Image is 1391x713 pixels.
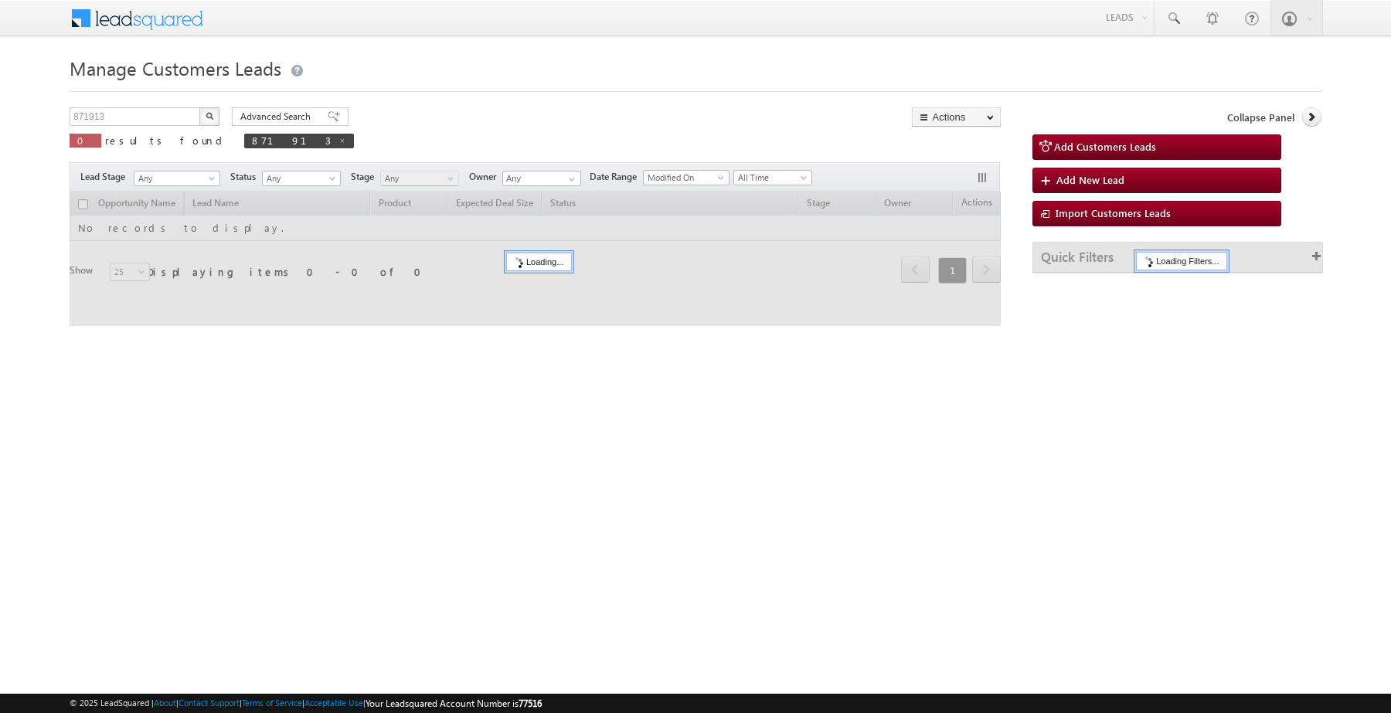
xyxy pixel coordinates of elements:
[154,698,176,708] a: About
[351,170,380,184] span: Stage
[77,134,94,147] span: 0
[734,171,808,185] span: All Time
[262,171,341,186] a: Any
[366,698,542,709] span: Your Leadsquared Account Number is
[469,170,502,184] span: Owner
[242,698,302,708] a: Terms of Service
[590,170,643,184] span: Date Range
[252,134,331,147] span: 871913
[304,698,363,708] a: Acceptable Use
[1227,110,1294,124] span: Collapse Panel
[506,253,572,271] div: Loading...
[1056,206,1171,219] span: Import Customers Leads
[134,171,220,186] a: Any
[206,112,213,120] img: Search
[263,171,336,185] span: Any
[912,107,1001,127] button: Actions
[70,56,281,80] span: Manage Customers Leads
[240,110,315,124] span: Advanced Search
[643,170,730,185] a: Modified On
[80,170,131,184] span: Lead Stage
[1136,252,1227,270] div: Loading Filters...
[105,134,228,147] span: results found
[502,171,581,186] input: Type to Search
[560,171,580,187] a: Show All Items
[644,171,724,185] span: Modified On
[519,698,542,709] span: 77516
[70,696,542,711] span: © 2025 LeadSquared | | | | |
[179,698,240,708] a: Contact Support
[134,171,215,185] span: Any
[733,170,812,185] a: All Time
[380,171,459,186] a: Any
[230,170,262,184] span: Status
[381,171,454,185] span: Any
[1056,173,1124,186] span: Add New Lead
[1054,140,1156,153] span: Add Customers Leads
